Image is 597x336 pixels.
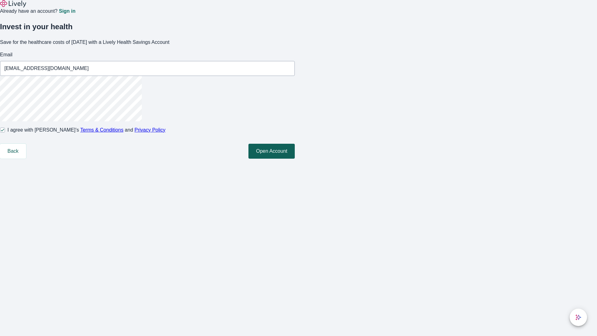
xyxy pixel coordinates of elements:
svg: Lively AI Assistant [575,314,581,320]
a: Sign in [59,9,75,14]
a: Terms & Conditions [80,127,123,133]
button: chat [570,309,587,326]
a: Privacy Policy [135,127,166,133]
span: I agree with [PERSON_NAME]’s and [7,126,165,134]
button: Open Account [248,144,295,159]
